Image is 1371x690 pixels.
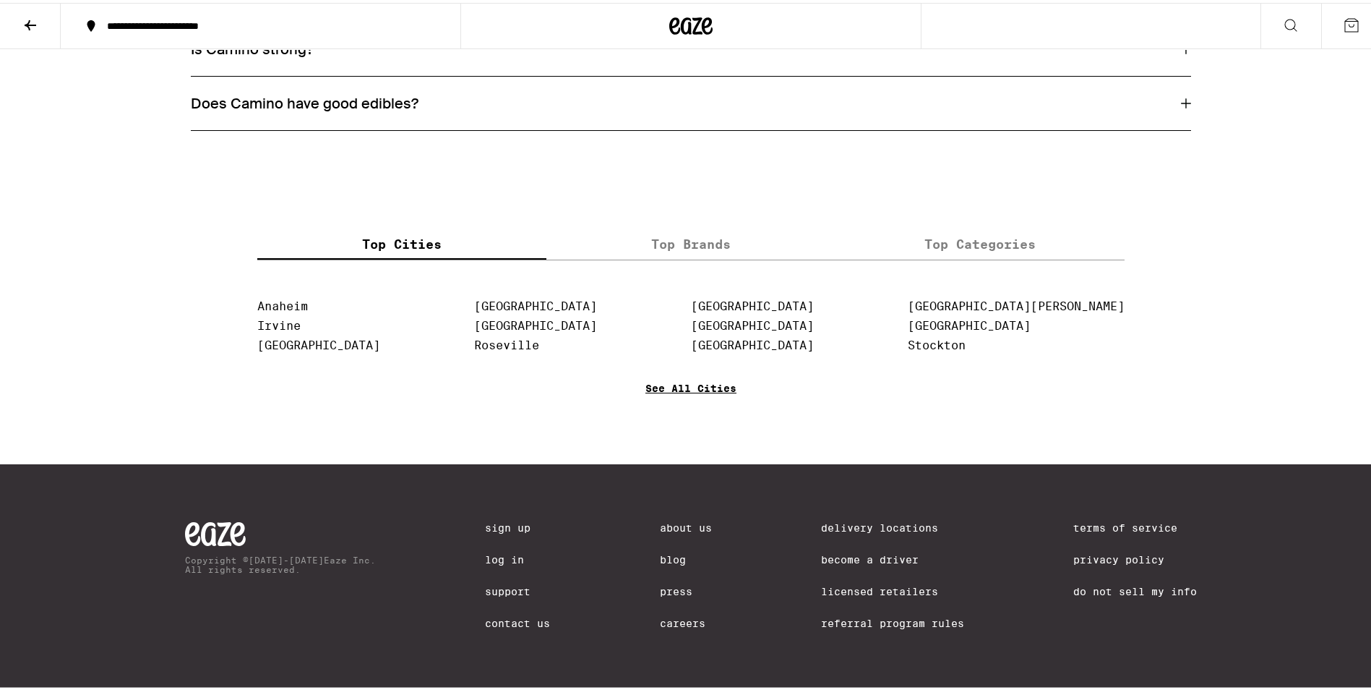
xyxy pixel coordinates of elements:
a: Do Not Sell My Info [1073,583,1197,595]
a: [GEOGRAPHIC_DATA] [691,297,814,310]
a: [GEOGRAPHIC_DATA] [691,336,814,349]
label: Top Brands [546,226,835,257]
a: [GEOGRAPHIC_DATA] [474,297,597,310]
h3: Does Camino have good edibles? [191,91,418,110]
label: Top Cities [257,226,546,257]
a: See All Cities [645,380,736,433]
a: Stockton [908,336,966,349]
a: Support [485,583,550,595]
a: Privacy Policy [1073,551,1197,563]
a: Blog [660,551,712,563]
a: Referral Program Rules [821,615,964,626]
a: Irvine [257,316,301,330]
a: Contact Us [485,615,550,626]
a: [GEOGRAPHIC_DATA] [908,316,1031,330]
a: [GEOGRAPHIC_DATA][PERSON_NAME] [908,297,1125,310]
a: Anaheim [257,297,308,310]
label: Top Categories [835,226,1125,257]
a: Delivery Locations [821,519,964,531]
a: Log In [485,551,550,563]
a: About Us [660,519,712,531]
h3: Is Camino strong? [191,37,314,56]
a: Become a Driver [821,551,964,563]
a: Roseville [474,336,539,349]
span: Hi. Need any help? [9,10,104,22]
a: [GEOGRAPHIC_DATA] [691,316,814,330]
a: Terms of Service [1073,519,1197,531]
a: Sign Up [485,519,550,531]
p: Copyright © [DATE]-[DATE] Eaze Inc. All rights reserved. [185,553,376,571]
a: Licensed Retailers [821,583,964,595]
a: Careers [660,615,712,626]
div: tabs [257,226,1125,257]
a: [GEOGRAPHIC_DATA] [474,316,597,330]
a: Press [660,583,712,595]
a: [GEOGRAPHIC_DATA] [257,336,380,349]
